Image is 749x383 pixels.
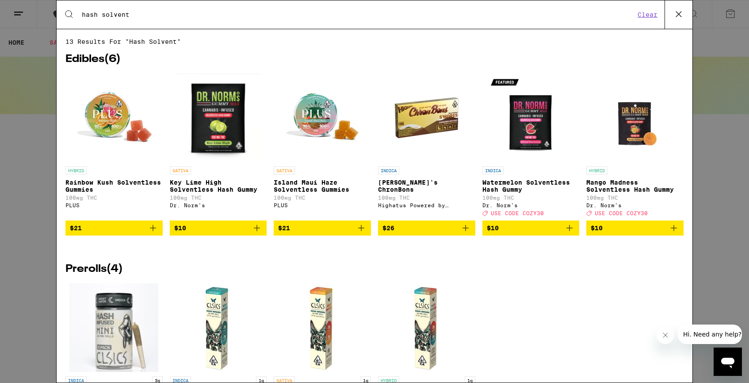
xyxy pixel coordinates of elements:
[378,195,475,201] p: 100mg THC
[176,74,261,162] img: Dr. Norm's - Key Lime High Solventless Hash Gummy
[278,74,367,162] img: PLUS - Island Maui Haze Solventless Gummies
[378,74,475,221] a: Open page for Smore's ChronBons from Highatus Powered by Cannabiotix
[174,224,186,232] span: $10
[65,221,163,236] button: Add to bag
[591,74,679,162] img: Dr. Norm's - Mango Madness Solventless Hash Gummy
[278,224,290,232] span: $21
[586,195,684,201] p: 100mg THC
[482,74,580,221] a: Open page for Watermelon Solventless Hash Gummy from Dr. Norm's
[170,195,267,201] p: 100mg THC
[482,221,580,236] button: Add to bag
[65,179,163,193] p: Rainbow Kush Solventless Gummies
[81,11,635,19] input: Search for products & categories
[174,283,262,372] img: CLSICS - Cereal Milk Hash Infused - 1g
[170,202,267,208] div: Dr. Norm's
[170,221,267,236] button: Add to bag
[170,74,267,221] a: Open page for Key Lime High Solventless Hash Gummy from Dr. Norm's
[586,179,684,193] p: Mango Madness Solventless Hash Gummy
[382,224,394,232] span: $26
[487,224,499,232] span: $10
[378,179,475,193] p: [PERSON_NAME]'s ChronBons
[274,221,371,236] button: Add to bag
[714,348,742,376] iframe: Button to launch messaging window
[274,179,371,193] p: Island Maui Haze Solventless Gummies
[65,54,684,65] h2: Edibles ( 6 )
[70,224,82,232] span: $21
[482,195,580,201] p: 100mg THC
[482,202,580,208] div: Dr. Norm's
[657,326,674,344] iframe: Close message
[586,202,684,208] div: Dr. Norm's
[274,166,295,174] p: SATIVA
[586,74,684,221] a: Open page for Mango Madness Solventless Hash Gummy from Dr. Norm's
[69,283,158,372] img: CLSICS - Ghost Vapor Hash Infused 10-Pack - 3g
[65,166,87,174] p: HYBRID
[586,221,684,236] button: Add to bag
[635,11,660,19] button: Clear
[70,74,158,162] img: PLUS - Rainbow Kush Solventless Gummies
[170,179,267,193] p: Key Lime High Solventless Hash Gummy
[491,210,544,216] span: USE CODE COZY30
[382,74,471,162] img: Highatus Powered by Cannabiotix - Smore's ChronBons
[482,179,580,193] p: Watermelon Solventless Hash Gummy
[65,38,684,45] span: 13 results for "hash solvent"
[274,74,371,221] a: Open page for Island Maui Haze Solventless Gummies from PLUS
[486,74,575,162] img: Dr. Norm's - Watermelon Solventless Hash Gummy
[274,195,371,201] p: 100mg THC
[170,166,191,174] p: SATIVA
[586,166,608,174] p: HYBRID
[65,195,163,201] p: 100mg THC
[382,283,471,372] img: CLSICS - Tropicana Punch Hash Infused - 1g
[678,325,742,344] iframe: Message from company
[378,166,399,174] p: INDICA
[65,74,163,221] a: Open page for Rainbow Kush Solventless Gummies from PLUS
[65,202,163,208] div: PLUS
[278,283,367,372] img: CLSICS - Blue Crack Hash Infused - 1g
[595,210,648,216] span: USE CODE COZY30
[378,202,475,208] div: Highatus Powered by Cannabiotix
[482,166,504,174] p: INDICA
[378,221,475,236] button: Add to bag
[591,224,603,232] span: $10
[65,264,684,275] h2: Prerolls ( 4 )
[274,202,371,208] div: PLUS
